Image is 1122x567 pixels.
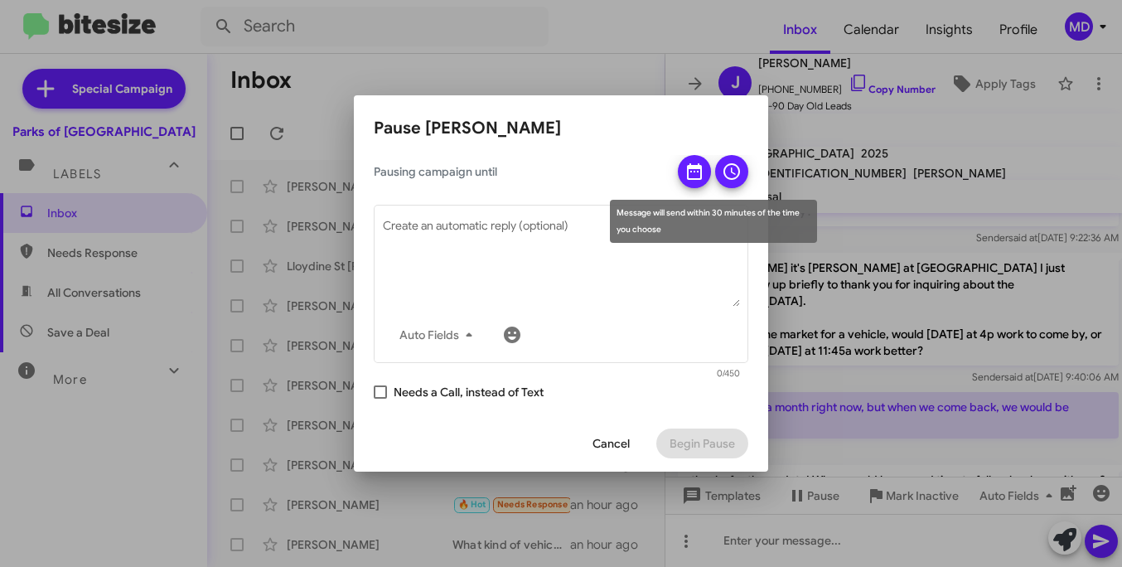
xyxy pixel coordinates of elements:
span: Auto Fields [399,320,479,350]
mat-hint: 0/450 [717,369,740,379]
div: Message will send within 30 minutes of the time you choose [610,200,817,243]
span: Begin Pause [670,429,735,458]
span: Cancel [592,429,630,458]
button: Cancel [579,429,643,458]
button: Auto Fields [386,320,492,350]
span: Pausing campaign until [374,163,664,180]
button: Begin Pause [656,429,748,458]
span: Needs a Call, instead of Text [394,382,544,402]
h2: Pause [PERSON_NAME] [374,115,748,142]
